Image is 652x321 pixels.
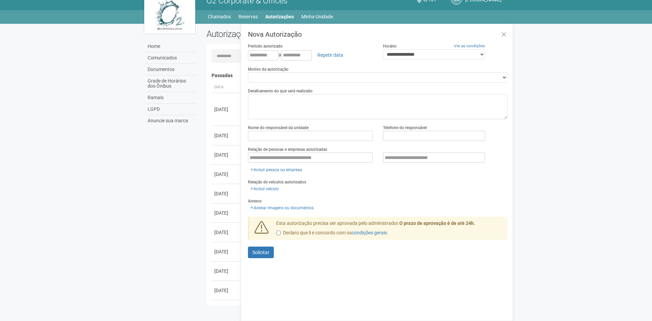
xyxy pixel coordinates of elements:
a: Grade de Horários dos Ônibus [146,75,196,92]
th: Data [212,82,242,93]
a: Ver as condições [454,43,485,48]
a: Incluir veículo [248,185,281,193]
div: [DATE] [214,171,239,178]
div: [DATE] [214,248,239,255]
label: Telefone do responsável [383,125,427,131]
a: Incluir pessoa ou empresa [248,166,304,174]
label: Nome do responsável da unidade [248,125,308,131]
h3: Nova Autorização [248,31,507,38]
h4: Passadas [212,73,503,78]
div: [DATE] [214,229,239,236]
div: Esta autorização precisa ser aprovada pelo administrador. [271,220,508,240]
input: Declaro que li e concordo com oscondições gerais [276,231,281,235]
a: LGPD [146,104,196,115]
a: Ramais [146,92,196,104]
label: Relação de pessoas e empresas autorizadas [248,146,327,153]
a: Chamados [208,12,231,21]
strong: O prazo de aprovação é de até 24h. [399,220,475,226]
span: Solicitar [252,250,269,255]
a: Anuncie sua marca [146,115,196,126]
div: [DATE] [214,151,239,158]
a: Home [146,41,196,52]
label: Relação de veículos autorizados [248,179,306,185]
a: Minha Unidade [301,12,333,21]
label: Detalhamento do que será realizado [248,88,313,94]
a: Anexar imagens ou documentos [248,204,316,212]
a: Autorizações [265,12,294,21]
a: Reservas [238,12,258,21]
a: Repetir data [313,49,348,61]
label: Declaro que li e concordo com os [276,230,387,236]
div: [DATE] [214,268,239,274]
div: [DATE] [214,106,239,113]
div: a [248,49,373,61]
a: Comunicados [146,52,196,64]
div: [DATE] [214,132,239,139]
button: Solicitar [248,247,274,258]
div: [DATE] [214,190,239,197]
label: Período autorizado [248,43,283,49]
div: [DATE] [214,210,239,216]
a: condições gerais [352,230,387,235]
label: Anexos [248,198,262,204]
label: Motivo da autorização [248,66,288,72]
a: Documentos [146,64,196,75]
label: Horário [383,43,397,49]
h2: Autorizações [206,29,352,39]
div: [DATE] [214,287,239,294]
